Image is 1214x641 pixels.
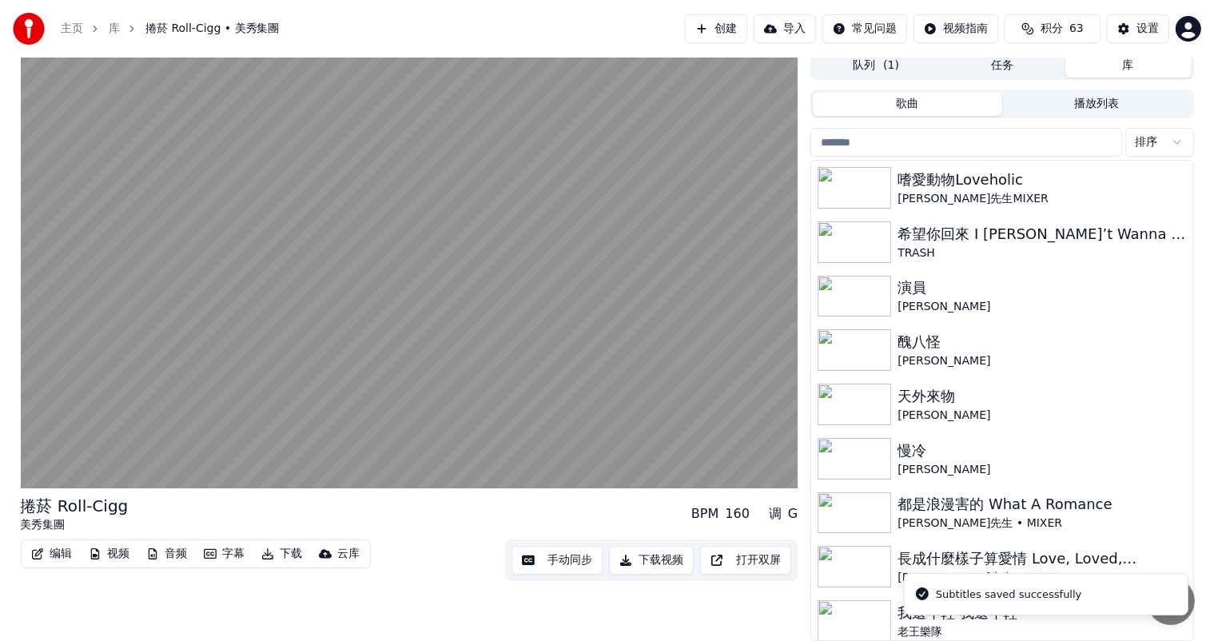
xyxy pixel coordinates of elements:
[21,517,129,533] div: 美秀集團
[769,504,782,524] div: 调
[61,21,280,37] nav: breadcrumb
[1107,14,1169,43] button: 设置
[898,624,1186,640] div: 老王樂隊
[1041,21,1063,37] span: 积分
[898,385,1186,408] div: 天外來物
[898,493,1186,516] div: 都是浪漫害的 What A Romance
[21,495,129,517] div: 捲菸 Roll-Cigg
[13,13,45,45] img: youka
[255,543,309,565] button: 下载
[1069,21,1084,37] span: 63
[898,547,1186,570] div: 長成什麼樣子算愛情 Love, Loved,…
[898,223,1186,245] div: 希望你回來 I [PERSON_NAME]’t Wanna Say Goodbye
[1002,93,1192,116] button: 播放列表
[936,587,1081,603] div: Subtitles saved successfully
[898,169,1186,191] div: 嗜愛動物Loveholic
[813,54,939,78] button: 队列
[898,462,1186,478] div: [PERSON_NAME]
[898,440,1186,462] div: 慢冷
[898,245,1186,261] div: TRASH
[813,93,1002,116] button: 歌曲
[1005,14,1101,43] button: 积分63
[109,21,120,37] a: 库
[82,543,137,565] button: 视频
[898,299,1186,315] div: [PERSON_NAME]
[898,353,1186,369] div: [PERSON_NAME]
[883,58,899,74] span: ( 1 )
[140,543,194,565] button: 音频
[1136,21,1159,37] div: 设置
[691,504,718,524] div: BPM
[1136,134,1158,150] span: 排序
[61,21,83,37] a: 主页
[788,504,798,524] div: G
[197,543,252,565] button: 字幕
[609,546,694,575] button: 下载视频
[898,191,1186,207] div: [PERSON_NAME]先生MIXER
[898,331,1186,353] div: 醜八怪
[898,516,1186,532] div: [PERSON_NAME]先生 • MIXER
[822,14,907,43] button: 常见问题
[898,277,1186,299] div: 演員
[725,504,750,524] div: 160
[898,602,1186,624] div: 我還年輕 我還年輕
[338,546,360,562] div: 云库
[913,14,998,43] button: 视频指南
[939,54,1065,78] button: 任务
[25,543,79,565] button: 编辑
[1065,54,1192,78] button: 库
[754,14,816,43] button: 导入
[145,21,280,37] span: 捲菸 Roll-Cigg • 美秀集團
[685,14,747,43] button: 创建
[511,546,603,575] button: 手动同步
[898,408,1186,424] div: [PERSON_NAME]
[898,570,1186,586] div: [PERSON_NAME]先生 • MIXER
[700,546,791,575] button: 打开双屏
